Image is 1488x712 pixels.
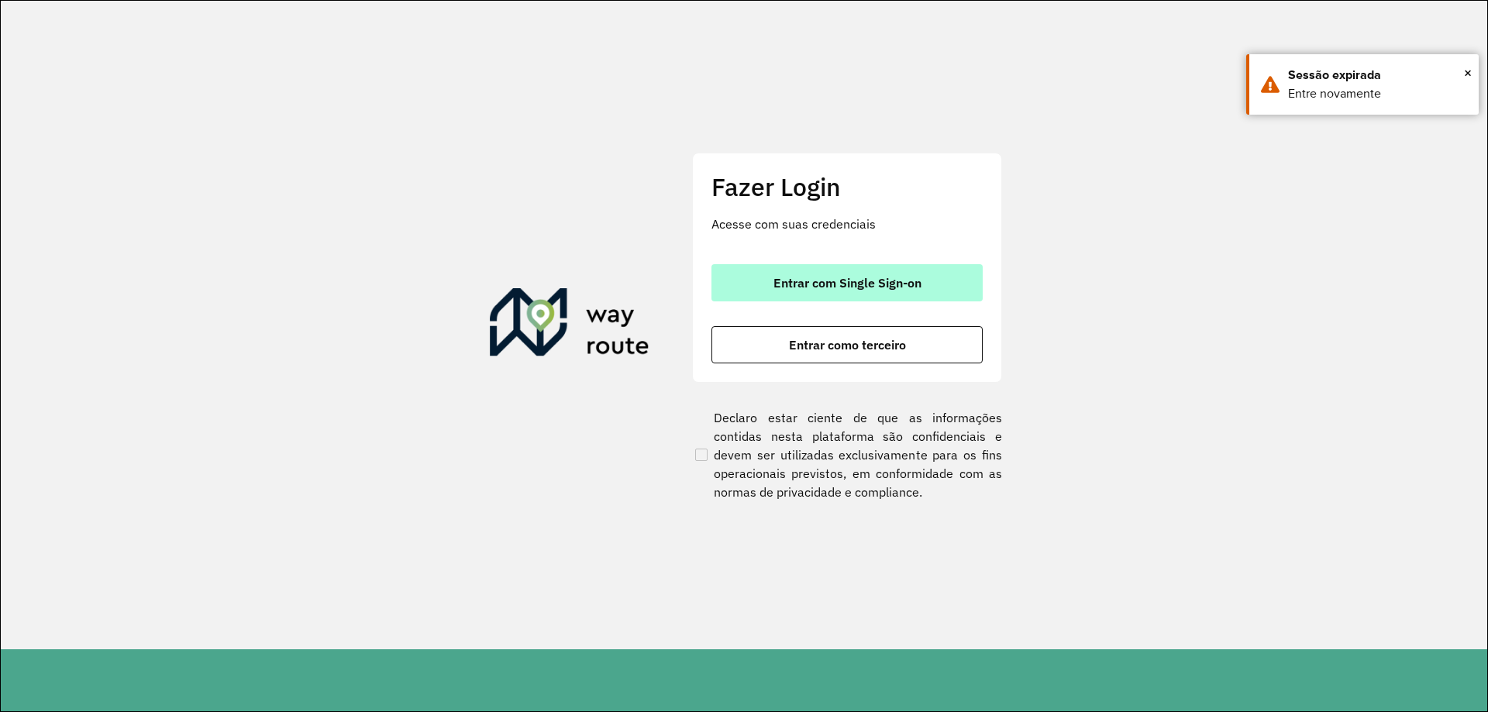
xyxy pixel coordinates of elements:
[1464,61,1472,84] span: ×
[711,172,983,201] h2: Fazer Login
[773,277,921,289] span: Entrar com Single Sign-on
[1464,61,1472,84] button: Close
[692,408,1002,501] label: Declaro estar ciente de que as informações contidas nesta plataforma são confidenciais e devem se...
[711,326,983,363] button: button
[711,264,983,301] button: button
[490,288,649,363] img: Roteirizador AmbevTech
[789,339,906,351] span: Entrar como terceiro
[1288,84,1467,103] div: Entre novamente
[711,215,983,233] p: Acesse com suas credenciais
[1288,66,1467,84] div: Sessão expirada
